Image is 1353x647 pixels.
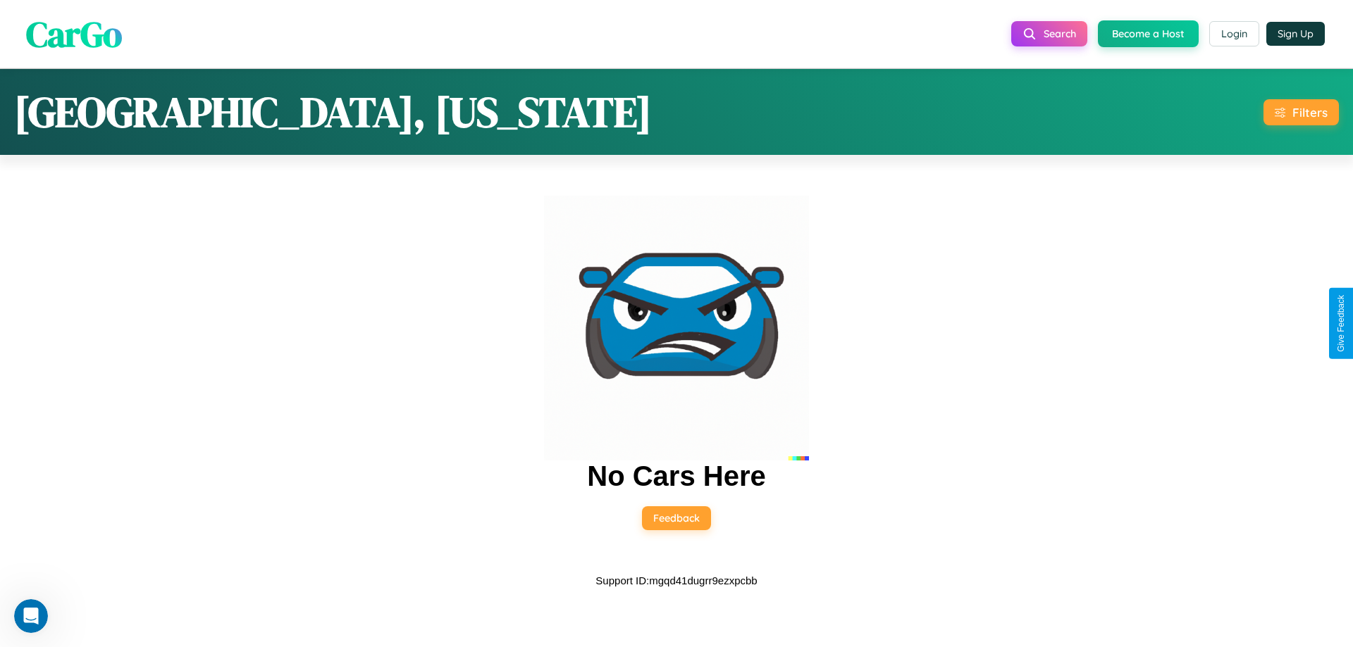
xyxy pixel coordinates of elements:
span: Search [1044,27,1076,40]
p: Support ID: mgqd41dugrr9ezxpcbb [595,571,757,590]
button: Filters [1264,99,1339,125]
img: car [544,196,809,460]
button: Search [1011,21,1087,46]
div: Filters [1292,105,1328,120]
button: Sign Up [1266,22,1325,46]
button: Login [1209,21,1259,46]
div: Give Feedback [1336,295,1346,352]
span: CarGo [26,9,122,58]
button: Become a Host [1098,20,1199,47]
h1: [GEOGRAPHIC_DATA], [US_STATE] [14,83,652,141]
button: Feedback [642,506,711,530]
h2: No Cars Here [587,460,765,492]
iframe: Intercom live chat [14,599,48,633]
